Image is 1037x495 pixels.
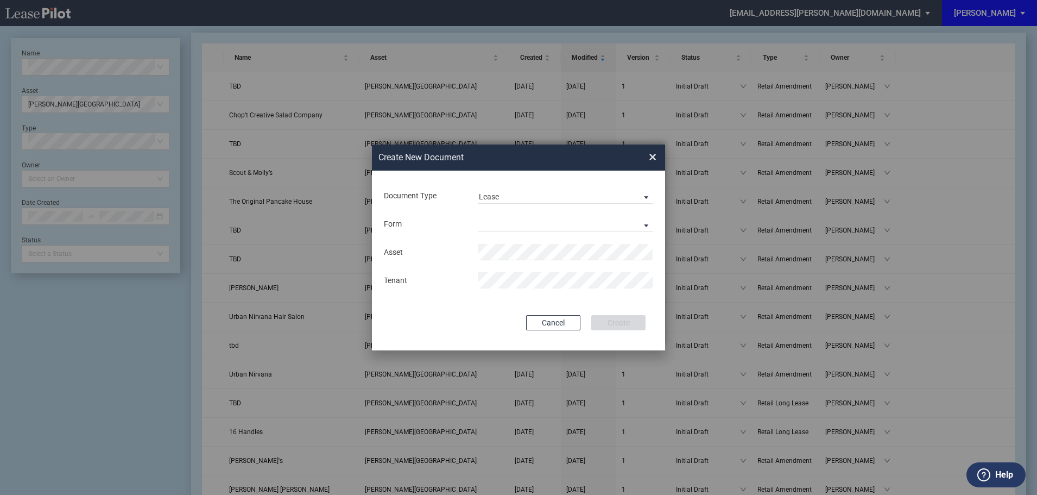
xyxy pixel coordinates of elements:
[377,247,471,258] div: Asset
[478,216,653,232] md-select: Lease Form
[377,191,471,202] div: Document Type
[526,315,580,330] button: Cancel
[377,275,471,286] div: Tenant
[372,145,665,351] md-dialog: Create New ...
[591,315,646,330] button: Create
[378,152,610,164] h2: Create New Document
[478,187,653,204] md-select: Document Type: Lease
[649,148,656,166] span: ×
[479,192,499,201] div: Lease
[995,468,1013,482] label: Help
[377,219,471,230] div: Form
